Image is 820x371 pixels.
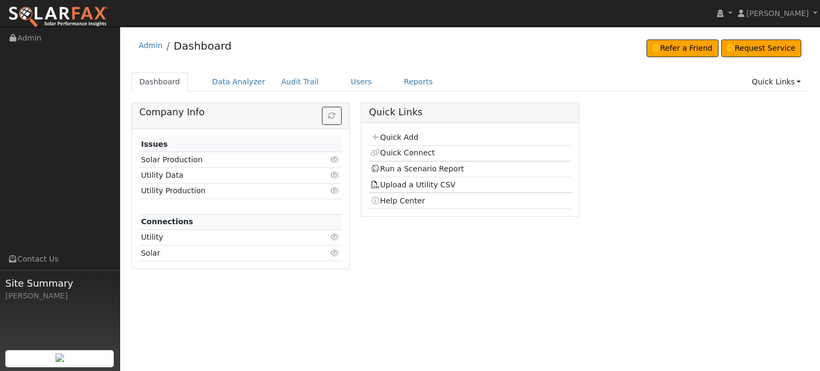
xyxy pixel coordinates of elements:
[330,156,340,163] i: Click to view
[369,107,571,118] h5: Quick Links
[139,41,163,50] a: Admin
[396,72,441,92] a: Reports
[330,249,340,257] i: Click to view
[204,72,273,92] a: Data Analyzer
[8,6,108,28] img: SolarFax
[330,233,340,241] i: Click to view
[139,152,309,168] td: Solar Production
[330,171,340,179] i: Click to view
[370,196,425,205] a: Help Center
[141,140,168,148] strong: Issues
[139,246,309,261] td: Solar
[139,183,309,199] td: Utility Production
[56,353,64,362] img: retrieve
[139,107,342,118] h5: Company Info
[330,187,340,194] i: Click to view
[343,72,380,92] a: Users
[744,72,809,92] a: Quick Links
[5,290,114,302] div: [PERSON_NAME]
[746,9,809,18] span: [PERSON_NAME]
[131,72,188,92] a: Dashboard
[141,217,193,226] strong: Connections
[139,230,309,245] td: Utility
[721,40,802,58] a: Request Service
[370,133,418,141] a: Quick Add
[646,40,719,58] a: Refer a Friend
[370,148,435,157] a: Quick Connect
[370,180,455,189] a: Upload a Utility CSV
[273,72,327,92] a: Audit Trail
[370,164,464,173] a: Run a Scenario Report
[139,168,309,183] td: Utility Data
[174,40,232,52] a: Dashboard
[5,276,114,290] span: Site Summary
